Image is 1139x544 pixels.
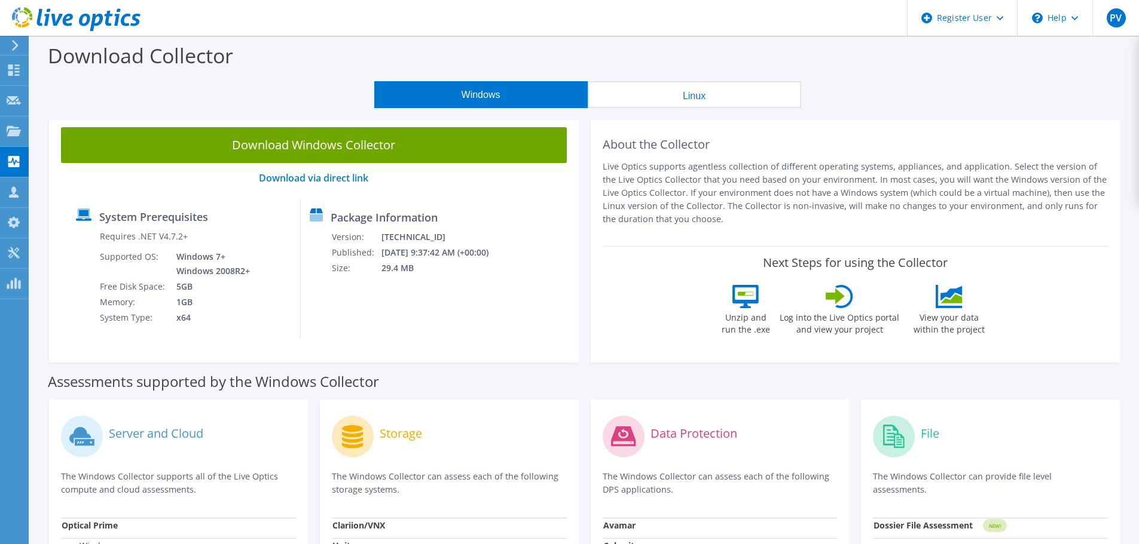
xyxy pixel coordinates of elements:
[331,229,381,245] td: Version:
[167,294,252,310] td: 1GB
[381,245,505,260] td: [DATE] 9:37:42 AM (+00:00)
[99,310,167,325] td: System Type:
[99,211,208,223] label: System Prerequisites
[331,245,381,260] td: Published:
[906,308,992,336] label: View your data within the project
[99,279,167,294] td: Free Disk Space:
[109,428,203,439] label: Server and Cloud
[989,523,1001,529] tspan: NEW!
[381,229,505,245] td: [TECHNICAL_ID]
[603,470,838,496] p: The Windows Collector can assess each of the following DPS applications.
[779,308,900,336] label: Log into the Live Optics portal and view your project
[588,81,801,108] button: Linux
[1107,8,1126,27] span: PV
[874,520,973,531] strong: Dossier File Assessment
[763,256,948,270] label: Next Steps for using the Collector
[100,230,188,242] label: Requires .NET V4.7.2+
[603,137,1109,152] h2: About the Collector
[62,520,118,531] strong: Optical Prime
[374,81,588,108] button: Windows
[380,428,422,439] label: Storage
[603,520,636,531] strong: Avamar
[167,279,252,294] td: 5GB
[167,310,252,325] td: x64
[48,376,379,388] label: Assessments supported by the Windows Collector
[718,308,773,336] label: Unzip and run the .exe
[61,470,296,496] p: The Windows Collector supports all of the Live Optics compute and cloud assessments.
[99,249,167,279] td: Supported OS:
[381,260,505,276] td: 29.4 MB
[651,428,737,439] label: Data Protection
[1032,13,1043,23] svg: \n
[331,260,381,276] td: Size:
[167,249,252,279] td: Windows 7+ Windows 2008R2+
[332,470,567,496] p: The Windows Collector can assess each of the following storage systems.
[332,520,385,531] strong: Clariion/VNX
[48,42,233,69] label: Download Collector
[603,160,1109,226] p: Live Optics supports agentless collection of different operating systems, appliances, and applica...
[61,127,567,163] a: Download Windows Collector
[99,294,167,310] td: Memory:
[259,171,368,185] a: Download via direct link
[873,470,1108,496] p: The Windows Collector can provide file level assessments.
[331,211,438,223] label: Package Information
[921,428,939,439] label: File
